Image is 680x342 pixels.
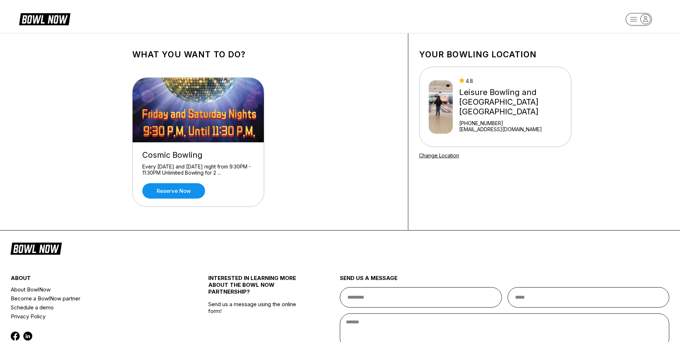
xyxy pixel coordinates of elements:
a: Schedule a demo [11,303,175,312]
h1: Your bowling location [419,49,571,60]
a: About BowlNow [11,285,175,294]
div: INTERESTED IN LEARNING MORE ABOUT THE BOWL NOW PARTNERSHIP? [208,275,307,301]
div: Cosmic Bowling [142,150,254,160]
a: Reserve now [142,183,205,199]
a: [EMAIL_ADDRESS][DOMAIN_NAME] [459,126,568,132]
div: about [11,275,175,285]
div: [PHONE_NUMBER] [459,120,568,126]
img: Cosmic Bowling [133,78,265,142]
div: Every [DATE] and [DATE] night from 9:30PM - 11:30PM Unlimited Bowling for 2 ... [142,163,254,176]
div: Leisure Bowling and [GEOGRAPHIC_DATA] [GEOGRAPHIC_DATA] [459,87,568,117]
img: Leisure Bowling and Golf Center Lancaster [429,80,453,134]
a: Privacy Policy [11,312,175,321]
div: 4.8 [459,78,568,84]
div: send us a message [340,275,669,287]
a: Become a BowlNow partner [11,294,175,303]
h1: What you want to do? [132,49,397,60]
a: Change Location [419,152,459,158]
